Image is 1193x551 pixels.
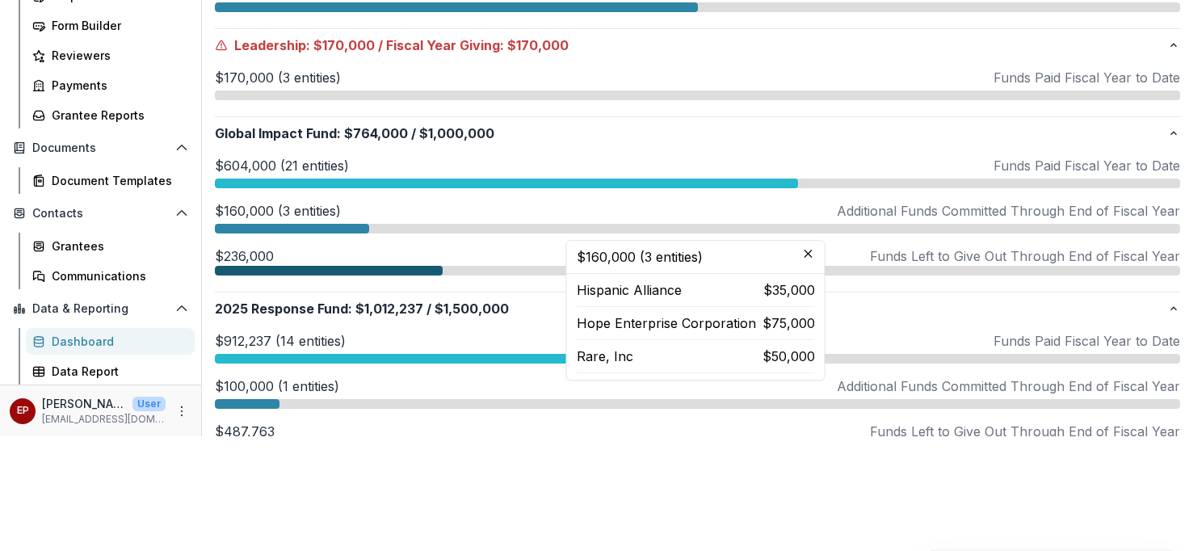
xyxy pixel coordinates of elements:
[172,402,191,421] button: More
[6,135,195,161] button: Open Documents
[32,302,169,316] span: Data & Reporting
[52,267,182,284] div: Communications
[411,124,416,143] span: /
[26,12,195,39] a: Form Builder
[567,241,825,274] header: $160,000 (3 entities)
[763,280,815,300] p: $35,000
[215,149,1180,292] div: Global Impact Fund:$764,000/$1,000,000
[215,331,346,351] p: $912,237 (14 entities)
[993,331,1180,351] p: Funds Paid Fiscal Year to Date
[313,36,375,55] span: $170,000
[215,292,1180,325] button: 2025 Response Fund:$1,012,237/$1,500,000
[52,172,182,189] div: Document Templates
[993,68,1180,87] p: Funds Paid Fiscal Year to Date
[577,280,682,300] p: Hispanic Alliance
[52,77,182,94] div: Payments
[42,395,126,412] p: [PERSON_NAME]
[52,363,182,380] div: Data Report
[26,358,195,385] a: Data Report
[52,107,182,124] div: Grantee Reports
[215,124,1167,143] p: Global Impact Fund : $1,000,000
[215,299,1167,318] p: 2025 Response Fund : $1,500,000
[426,299,431,318] span: /
[132,397,166,411] p: User
[870,422,1180,441] p: Funds Left to Give Out Through End of Fiscal Year
[378,36,383,55] span: /
[6,200,195,226] button: Open Contacts
[355,299,423,318] span: $1,012,237
[52,17,182,34] div: Form Builder
[215,68,341,87] p: $170,000 (3 entities)
[215,246,274,266] p: $236,000
[215,29,1180,61] button: Leadership:$170,000/Fiscal Year Giving: $170,000
[52,238,182,254] div: Grantees
[215,156,349,175] p: $604,000 (21 entities)
[215,325,1180,467] div: 2025 Response Fund:$1,012,237/$1,500,000
[32,207,169,221] span: Contacts
[26,167,195,194] a: Document Templates
[215,422,275,441] p: $487,763
[52,333,182,350] div: Dashboard
[26,263,195,289] a: Communications
[26,328,195,355] a: Dashboard
[17,406,29,416] div: esther park
[42,412,166,427] p: [EMAIL_ADDRESS][DOMAIN_NAME]
[837,376,1180,396] p: Additional Funds Committed Through End of Fiscal Year
[215,117,1180,149] button: Global Impact Fund:$764,000/$1,000,000
[215,61,1180,116] div: Leadership:$170,000/Fiscal Year Giving: $170,000
[26,233,195,259] a: Grantees
[26,72,195,99] a: Payments
[215,36,1167,55] p: Leadership : Fiscal Year Giving: $170,000
[26,42,195,69] a: Reviewers
[799,244,818,263] button: Close
[870,246,1180,266] p: Funds Left to Give Out Through End of Fiscal Year
[215,201,341,221] p: $160,000 (3 entities)
[215,376,339,396] p: $100,000 (1 entities)
[6,296,195,322] button: Open Data & Reporting
[52,47,182,64] div: Reviewers
[26,102,195,128] a: Grantee Reports
[837,201,1180,221] p: Additional Funds Committed Through End of Fiscal Year
[344,124,408,143] span: $764,000
[993,156,1180,175] p: Funds Paid Fiscal Year to Date
[32,141,169,155] span: Documents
